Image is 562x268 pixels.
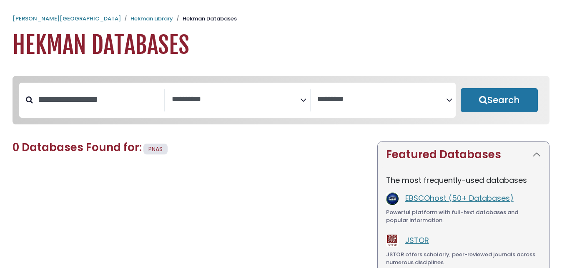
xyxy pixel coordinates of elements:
[386,208,541,225] div: Powerful platform with full-text databases and popular information.
[13,76,549,124] nav: Search filters
[461,88,538,112] button: Submit for Search Results
[13,140,142,155] span: 0 Databases Found for:
[33,93,164,106] input: Search database by title or keyword
[405,235,429,245] a: JSTOR
[317,95,446,104] textarea: Search
[172,95,301,104] textarea: Search
[13,31,549,59] h1: Hekman Databases
[148,145,163,153] span: PNAS
[378,142,549,168] button: Featured Databases
[13,15,549,23] nav: breadcrumb
[405,193,514,203] a: EBSCOhost (50+ Databases)
[173,15,237,23] li: Hekman Databases
[386,174,541,186] p: The most frequently-used databases
[130,15,173,23] a: Hekman Library
[13,15,121,23] a: [PERSON_NAME][GEOGRAPHIC_DATA]
[386,250,541,267] div: JSTOR offers scholarly, peer-reviewed journals across numerous disciplines.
